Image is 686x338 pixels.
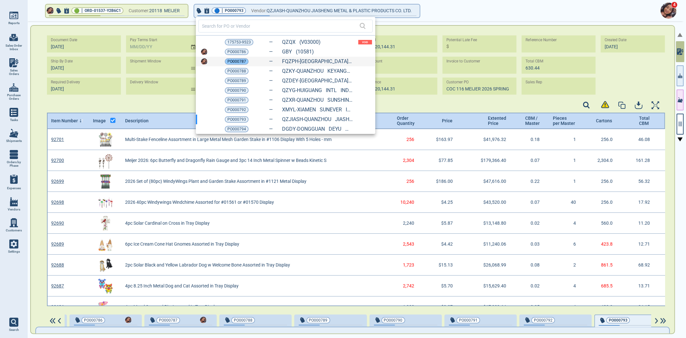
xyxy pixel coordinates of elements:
[227,97,246,103] span: PO000791
[227,78,246,84] span: PO000789
[201,58,207,65] img: Avatar
[282,68,353,74] a: QZKY-QUANZHOU KEYANG ELEC&TECH (11034)
[227,58,246,65] span: PO000787
[202,21,360,31] input: Search for PO or Vendor
[227,116,246,123] span: PO000793
[282,117,353,122] a: QZJIASH-QUANZHOU JIASHENG METAL & PLASTIC PRODUCTS CO. LTD. (11580)
[227,126,246,132] span: PO000794
[227,87,246,94] span: PO000790
[227,39,251,45] span: 175753-9523
[201,49,207,55] img: Avatar
[282,49,314,55] a: GBY (10581)
[282,107,353,113] a: XMYL-XIAMEN SUNEVER IMP AND EXP CO LTD (11437)
[282,78,353,84] a: QZDEY-[GEOGRAPHIC_DATA] [GEOGRAPHIC_DATA] DEYAO CR (11139)
[227,68,246,74] span: PO000788
[282,59,353,64] a: FQZPH-[GEOGRAPHIC_DATA] QUANZHOU PENGHONG (10904)
[282,88,353,93] a: QZYG-HUIGUANG INTL INDUSTRIAL (11209)
[227,107,246,113] span: PO000792
[282,97,353,103] a: QZXR-QUANZHOU SUNSHINE INDUSTRIAL CO., LTD. (11286)
[227,49,246,55] span: PO000786
[282,39,321,45] a: QZQX (V03000)
[282,126,353,132] a: DGDY-DONGGUAN DEYU METAL PRODUCTS CO., LTD. (V02680)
